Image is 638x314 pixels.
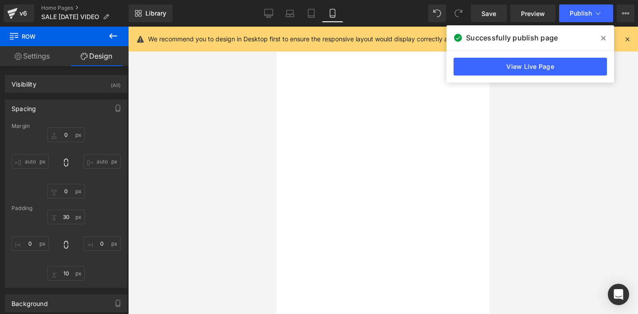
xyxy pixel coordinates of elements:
a: Home Pages [41,4,129,12]
button: Redo [450,4,467,22]
a: Mobile [322,4,343,22]
a: View Live Page [454,58,607,76]
div: Margin [12,123,121,129]
span: SALE [DATE] VIDEO [41,13,99,20]
a: Preview [510,4,556,22]
span: Row [9,27,98,46]
p: We recommend you to design in Desktop first to ensure the responsive layout would display correct... [148,34,554,44]
div: Open Intercom Messenger [608,284,629,305]
input: 0 [83,236,121,251]
a: New Library [129,4,172,22]
div: v6 [18,8,29,19]
div: Visibility [12,76,36,88]
div: (All) [111,76,121,90]
div: Padding [12,205,121,211]
button: Undo [428,4,446,22]
a: Design [64,46,129,66]
input: 0 [12,236,49,251]
button: Publish [559,4,613,22]
span: Publish [570,10,592,17]
div: Spacing [12,100,36,112]
a: Desktop [258,4,279,22]
input: 0 [47,184,85,199]
button: More [617,4,634,22]
span: Library [145,9,166,17]
input: 0 [12,154,49,169]
a: v6 [4,4,34,22]
a: Tablet [301,4,322,22]
span: Preview [521,9,545,18]
input: 0 [47,210,85,224]
span: Successfully publish page [466,32,558,43]
span: Save [481,9,496,18]
input: 0 [83,154,121,169]
input: 0 [47,127,85,142]
div: Background [12,295,48,307]
input: 0 [47,266,85,281]
a: Laptop [279,4,301,22]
